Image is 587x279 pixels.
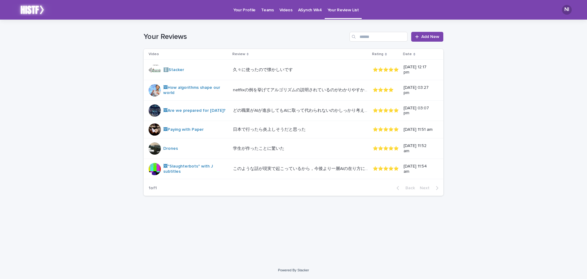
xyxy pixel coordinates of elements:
[144,181,162,196] p: 1 of 1
[373,146,399,151] p: ⭐️⭐️⭐️⭐️⭐️
[562,5,572,15] div: NI
[232,51,245,58] p: Review
[233,126,307,132] p: 日本で行ったら炎上しそうだと思った
[144,138,443,159] tr: Drones 学生が作ったことに驚いた学生が作ったことに驚いた ⭐️⭐️⭐️⭐️⭐️[DATE] 11:52 am
[403,51,412,58] p: Date
[144,159,443,179] tr: 🖼"Slaughterbots" with J subtitles このような話が現実で起こっているから，今後より一層AIの在り方について深く考えなければいけないと思ったこのような話が現実で起こ...
[149,51,159,58] p: Video
[421,35,439,39] span: Add New
[163,127,204,132] a: 🖼Paying with Paper
[144,32,347,41] h1: Your Reviews
[420,186,433,190] span: Next
[163,108,226,113] a: 🖼Are we prepared for [DATE]?
[404,143,434,154] p: [DATE] 11:52 am
[404,106,434,116] p: [DATE] 03:07 pm
[233,145,286,151] p: 学生が作ったことに驚いた
[163,146,178,151] a: Drones
[278,268,309,272] a: Powered By Stacker
[402,186,415,190] span: Back
[233,86,369,93] p: netflixの例を挙げてアルゴリズムの説明されているのがわかりやすかった
[163,85,228,96] a: 🖼How algorithms shape our world
[404,164,434,174] p: [DATE] 11:54 am
[411,32,443,42] a: Add New
[349,32,408,42] input: Search
[144,100,443,121] tr: 🖼Are we prepared for [DATE]? どの職業がAIが進歩してもAIに取って代わられないのかしっかり考えることが重要なのだと思ったどの職業がAIが進歩してもAIに取って代わら...
[233,66,294,73] p: 久々に使ったので懐かしいです
[163,164,228,174] a: 🖼"Slaughterbots" with J subtitles
[404,85,434,96] p: [DATE] 03:27 pm
[392,185,417,191] button: Back
[144,80,443,100] tr: 🖼How algorithms shape our world netflixの例を挙げてアルゴリズムの説明されているのがわかりやすかったnetflixの例を挙げてアルゴリズムの説明されているの...
[373,67,399,73] p: ⭐️⭐️⭐️⭐️⭐️
[144,121,443,138] tr: 🖼Paying with Paper 日本で行ったら炎上しそうだと思った日本で行ったら炎上しそうだと思った ⭐️⭐️⭐️⭐️⭐️[DATE] 11:51 am
[404,65,434,75] p: [DATE] 12:17 pm
[373,127,399,132] p: ⭐️⭐️⭐️⭐️⭐️
[233,165,369,172] p: このような話が現実で起こっているから，今後より一層AIの在り方について深く考えなければいけないと思った
[233,107,369,113] p: どの職業がAIが進歩してもAIに取って代わられないのかしっかり考えることが重要なのだと思った
[373,108,399,113] p: ⭐️⭐️⭐️⭐️⭐️
[163,67,184,73] a: ℹ️Stacker
[404,127,434,132] p: [DATE] 11:51 am
[373,88,399,93] p: ⭐️⭐️⭐️⭐️
[12,4,52,16] img: k2lX6XtKT2uGl0LI8IDL
[417,185,443,191] button: Next
[372,51,383,58] p: Rating
[373,166,399,172] p: ⭐️⭐️⭐️⭐️⭐️
[144,60,443,80] tr: ℹ️Stacker 久々に使ったので懐かしいです久々に使ったので懐かしいです ⭐️⭐️⭐️⭐️⭐️[DATE] 12:17 pm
